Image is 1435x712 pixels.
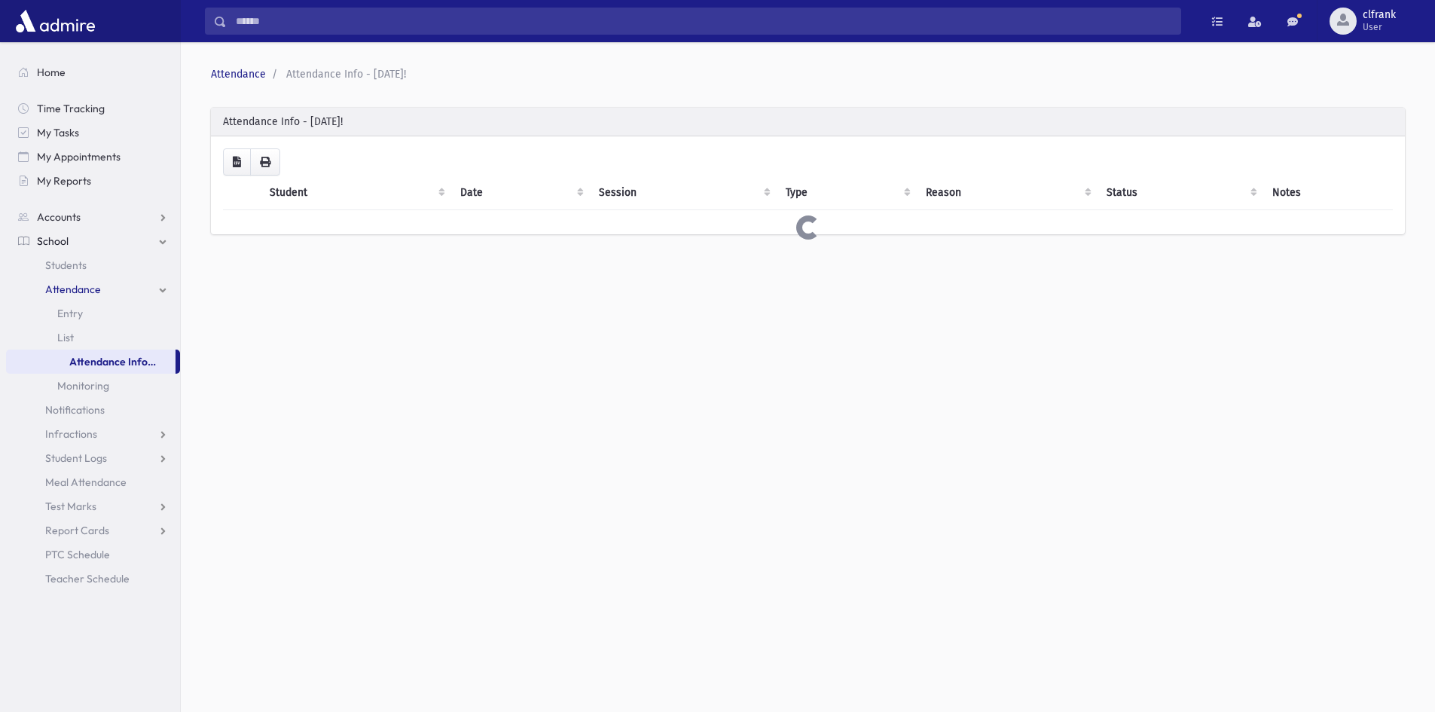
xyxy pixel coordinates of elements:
span: My Reports [37,174,91,188]
a: Notifications [6,398,180,422]
th: Notes [1263,176,1393,210]
img: AdmirePro [12,6,99,36]
span: Infractions [45,427,97,441]
a: Infractions [6,422,180,446]
a: Meal Attendance [6,470,180,494]
a: Time Tracking [6,96,180,121]
span: clfrank [1363,9,1396,21]
span: School [37,234,69,248]
span: Attendance [45,283,101,296]
span: Time Tracking [37,102,105,115]
a: Student Logs [6,446,180,470]
span: Attendance Info - [DATE]! [286,68,406,81]
a: Teacher Schedule [6,567,180,591]
span: Students [45,258,87,272]
button: Print [250,148,280,176]
span: User [1363,21,1396,33]
a: PTC Schedule [6,542,180,567]
span: List [57,331,74,344]
a: Attendance [6,277,180,301]
th: Student [261,176,452,210]
a: Attendance Info - [DATE]! [6,350,176,374]
a: Home [6,60,180,84]
span: Home [37,66,66,79]
a: List [6,325,180,350]
span: Student Logs [45,451,107,465]
span: Accounts [37,210,81,224]
span: Report Cards [45,524,109,537]
a: My Reports [6,169,180,193]
a: Accounts [6,205,180,229]
input: Search [227,8,1180,35]
a: School [6,229,180,253]
th: Reason [917,176,1098,210]
a: My Appointments [6,145,180,169]
a: My Tasks [6,121,180,145]
a: Attendance [211,68,266,81]
th: Session [590,176,777,210]
span: Test Marks [45,500,96,513]
button: CSV [223,148,251,176]
th: Type [777,176,916,210]
span: Meal Attendance [45,475,127,489]
a: Entry [6,301,180,325]
span: Entry [57,307,83,320]
th: Status [1098,176,1263,210]
a: Monitoring [6,374,180,398]
th: Date [451,176,589,210]
span: My Appointments [37,150,121,163]
nav: breadcrumb [211,66,1399,82]
a: Report Cards [6,518,180,542]
a: Test Marks [6,494,180,518]
span: Monitoring [57,379,109,393]
span: PTC Schedule [45,548,110,561]
div: Attendance Info - [DATE]! [211,108,1405,136]
span: My Tasks [37,126,79,139]
span: Teacher Schedule [45,572,130,585]
span: Notifications [45,403,105,417]
a: Students [6,253,180,277]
